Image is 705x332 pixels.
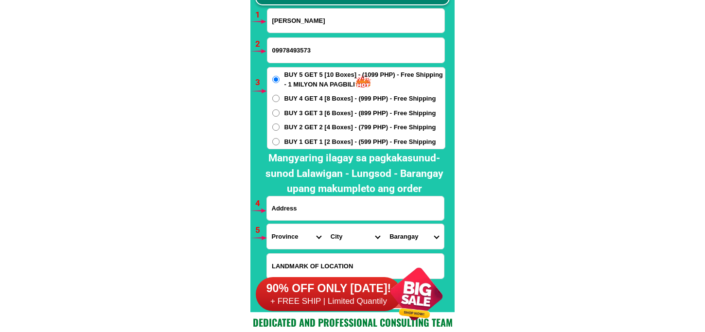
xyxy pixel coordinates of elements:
span: BUY 4 GET 4 [8 Boxes] - (999 PHP) - Free Shipping [284,94,436,104]
h6: 2 [255,38,266,51]
h6: + FREE SHIP | Limited Quantily [256,296,402,307]
input: BUY 1 GET 1 [2 Boxes] - (599 PHP) - Free Shipping [272,138,280,145]
h6: 1 [255,9,266,21]
span: BUY 1 GET 1 [2 Boxes] - (599 PHP) - Free Shipping [284,137,436,147]
h2: Dedicated and professional consulting team [250,315,455,330]
input: Input LANDMARKOFLOCATION [267,254,444,279]
h6: 5 [255,224,266,237]
input: BUY 3 GET 3 [6 Boxes] - (899 PHP) - Free Shipping [272,109,280,117]
select: Select commune [385,224,443,249]
span: BUY 2 GET 2 [4 Boxes] - (799 PHP) - Free Shipping [284,122,436,132]
h6: 3 [255,76,266,89]
input: Input phone_number [267,38,444,63]
input: BUY 5 GET 5 [10 Boxes] - (1099 PHP) - Free Shipping - 1 MILYON NA PAGBILI [272,76,280,83]
select: Select province [267,224,326,249]
h2: Mangyaring ilagay sa pagkakasunud-sunod Lalawigan - Lungsod - Barangay upang makumpleto ang order [259,151,450,197]
input: BUY 4 GET 4 [8 Boxes] - (999 PHP) - Free Shipping [272,95,280,102]
span: BUY 5 GET 5 [10 Boxes] - (1099 PHP) - Free Shipping - 1 MILYON NA PAGBILI [284,70,445,89]
span: BUY 3 GET 3 [6 Boxes] - (899 PHP) - Free Shipping [284,108,436,118]
input: Input address [267,196,444,220]
input: BUY 2 GET 2 [4 Boxes] - (799 PHP) - Free Shipping [272,123,280,131]
select: Select district [326,224,385,249]
input: Input full_name [267,9,444,33]
h6: 4 [255,197,266,210]
h6: 90% OFF ONLY [DATE]! [256,281,402,296]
